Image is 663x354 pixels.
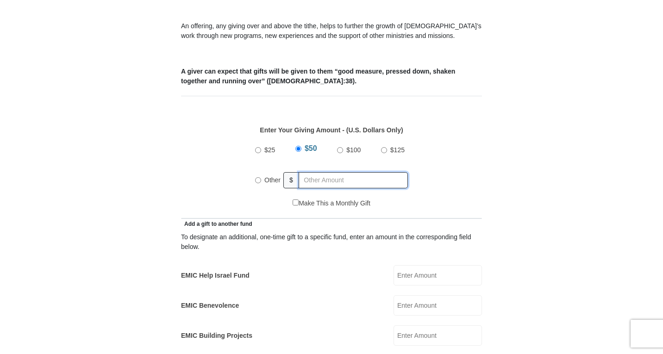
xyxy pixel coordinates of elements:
[293,199,370,208] label: Make This a Monthly Gift
[394,295,482,316] input: Enter Amount
[293,199,299,205] input: Make This a Monthly Gift
[283,172,299,188] span: $
[181,271,250,280] label: EMIC Help Israel Fund
[181,221,252,227] span: Add a gift to another fund
[260,126,403,134] strong: Enter Your Giving Amount - (U.S. Dollars Only)
[394,325,482,346] input: Enter Amount
[181,21,482,41] p: An offering, any giving over and above the tithe, helps to further the growth of [DEMOGRAPHIC_DAT...
[299,172,408,188] input: Other Amount
[181,68,455,85] b: A giver can expect that gifts will be given to them “good measure, pressed down, shaken together ...
[181,301,239,311] label: EMIC Benevolence
[394,265,482,286] input: Enter Amount
[390,146,405,154] span: $125
[264,176,281,184] span: Other
[181,331,252,341] label: EMIC Building Projects
[181,232,482,252] div: To designate an additional, one-time gift to a specific fund, enter an amount in the correspondin...
[346,146,361,154] span: $100
[264,146,275,154] span: $25
[305,144,317,152] span: $50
